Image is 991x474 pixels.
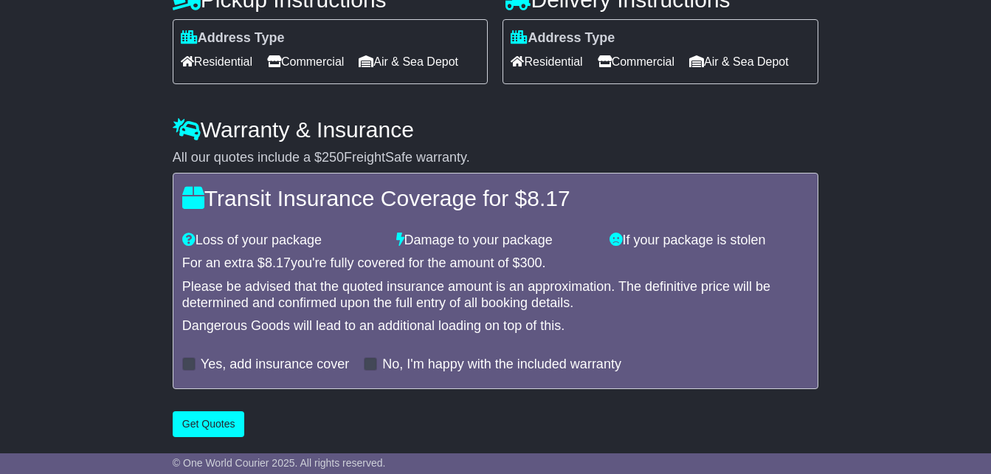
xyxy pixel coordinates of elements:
[173,457,386,469] span: © One World Courier 2025. All rights reserved.
[201,357,349,373] label: Yes, add insurance cover
[182,186,809,210] h4: Transit Insurance Coverage for $
[520,255,542,270] span: 300
[181,50,252,73] span: Residential
[182,255,809,272] div: For an extra $ you're fully covered for the amount of $ .
[382,357,621,373] label: No, I'm happy with the included warranty
[322,150,344,165] span: 250
[527,186,570,210] span: 8.17
[182,279,809,311] div: Please be advised that the quoted insurance amount is an approximation. The definitive price will...
[173,411,245,437] button: Get Quotes
[267,50,344,73] span: Commercial
[598,50,674,73] span: Commercial
[389,233,603,249] div: Damage to your package
[175,233,389,249] div: Loss of your package
[602,233,816,249] div: If your package is stolen
[511,30,615,47] label: Address Type
[359,50,458,73] span: Air & Sea Depot
[181,30,285,47] label: Address Type
[173,117,818,142] h4: Warranty & Insurance
[689,50,789,73] span: Air & Sea Depot
[511,50,582,73] span: Residential
[265,255,291,270] span: 8.17
[182,318,809,334] div: Dangerous Goods will lead to an additional loading on top of this.
[173,150,818,166] div: All our quotes include a $ FreightSafe warranty.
